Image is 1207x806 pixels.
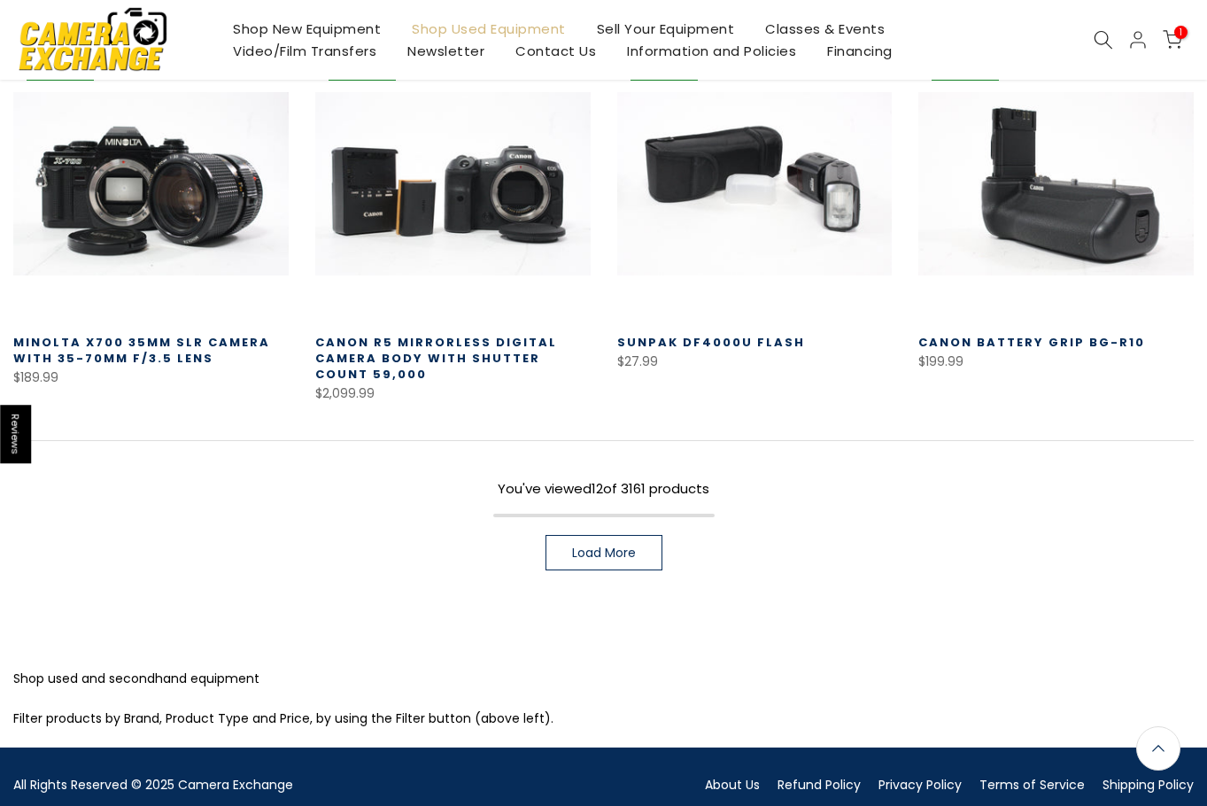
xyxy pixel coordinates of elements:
[13,367,289,389] div: $189.99
[581,18,750,40] a: Sell Your Equipment
[498,479,709,498] span: You've viewed of 3161 products
[612,40,812,62] a: Information and Policies
[218,18,397,40] a: Shop New Equipment
[592,479,603,498] span: 12
[617,351,893,373] div: $27.99
[315,334,557,383] a: Canon R5 Mirrorless Digital Camera Body with Shutter Count 59,000
[1163,30,1182,50] a: 1
[918,334,1145,351] a: Canon Battery Grip BG-R10
[1103,776,1194,794] a: Shipping Policy
[812,40,909,62] a: Financing
[500,40,612,62] a: Contact Us
[979,776,1085,794] a: Terms of Service
[778,776,861,794] a: Refund Policy
[918,351,1194,373] div: $199.99
[572,546,636,559] span: Load More
[13,668,1194,690] p: Shop used and secondhand equipment
[315,383,591,405] div: $2,099.99
[617,334,805,351] a: Sunpak DF4000U Flash
[1136,726,1180,771] a: Back to the top
[397,18,582,40] a: Shop Used Equipment
[13,334,270,367] a: Minolta X700 35mm SLR Camera With 35-70mm f/3.5 Lens
[13,708,1194,730] p: Filter products by Brand, Product Type and Price, by using the Filter button (above left).
[878,776,962,794] a: Privacy Policy
[705,776,760,794] a: About Us
[1174,26,1188,39] span: 1
[13,774,591,796] div: All Rights Reserved © 2025 Camera Exchange
[545,535,662,570] a: Load More
[218,40,392,62] a: Video/Film Transfers
[392,40,500,62] a: Newsletter
[750,18,901,40] a: Classes & Events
